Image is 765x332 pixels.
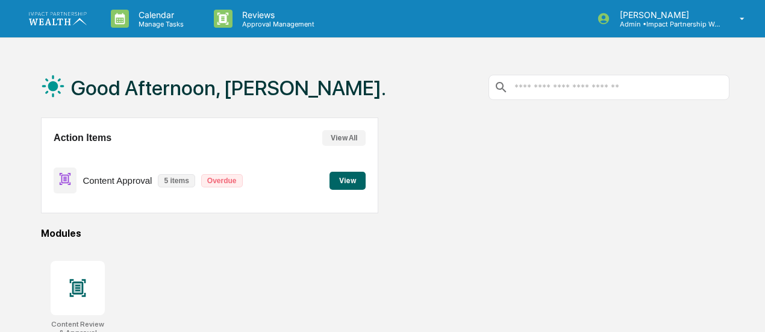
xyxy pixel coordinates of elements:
button: View All [322,130,366,146]
p: Reviews [233,10,320,20]
button: View [329,172,366,190]
p: Overdue [201,174,243,187]
div: Modules [41,228,729,239]
a: View [329,174,366,186]
p: Admin • Impact Partnership Wealth [610,20,722,28]
p: Content Approval [83,175,152,186]
p: [PERSON_NAME] [610,10,722,20]
p: Manage Tasks [129,20,190,28]
p: Approval Management [233,20,320,28]
img: logo [29,12,87,25]
p: 5 items [158,174,195,187]
h1: Good Afternoon, [PERSON_NAME]. [71,76,386,100]
h2: Action Items [54,133,111,143]
p: Calendar [129,10,190,20]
